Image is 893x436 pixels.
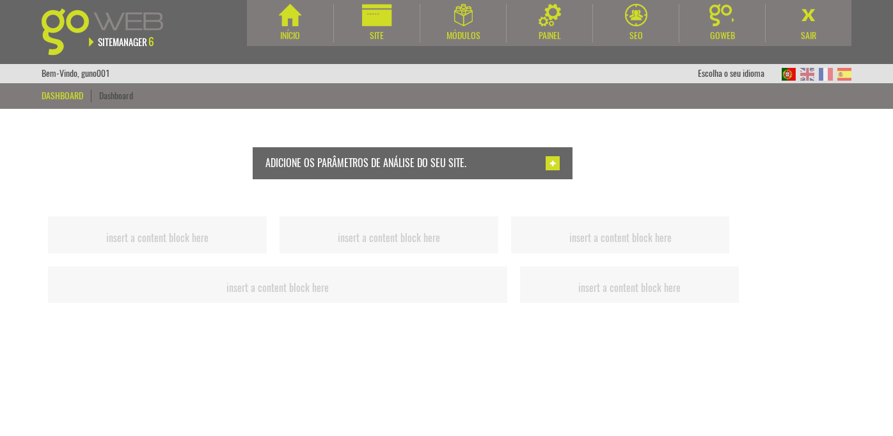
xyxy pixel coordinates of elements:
[546,156,560,170] img: Adicionar
[800,68,814,81] img: EN
[782,68,796,81] img: PT
[698,64,777,83] div: Escolha o seu idioma
[837,68,851,81] img: ES
[507,29,592,42] div: Painel
[279,4,301,26] img: Início
[42,90,91,102] div: Dashboard
[514,232,727,244] h2: insert a content block here
[54,147,770,179] a: Adicione os parâmetros de análise do seu site. Adicionar
[51,232,264,244] h2: insert a content block here
[819,68,833,81] img: FR
[593,29,679,42] div: SEO
[334,29,420,42] div: Site
[766,29,851,42] div: Sair
[99,90,133,102] a: Dashboard
[523,282,736,294] h2: insert a content block here
[539,4,561,26] img: Painel
[420,29,506,42] div: Módulos
[283,232,495,244] h2: insert a content block here
[265,156,466,170] span: Adicione os parâmetros de análise do seu site.
[454,4,473,26] img: Módulos
[798,4,820,26] img: Sair
[679,29,765,42] div: Goweb
[247,29,333,42] div: Início
[709,4,736,26] img: Goweb
[51,282,504,294] h2: insert a content block here
[362,4,392,26] img: Site
[42,64,110,83] div: Bem-Vindo, guno001
[625,4,647,26] img: SEO
[42,8,178,55] img: Goweb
